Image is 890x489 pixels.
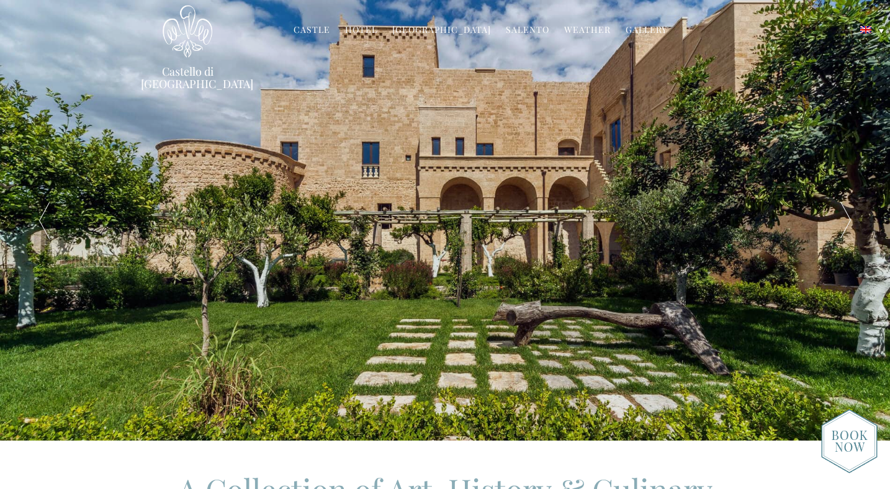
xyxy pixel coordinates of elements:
[860,26,871,34] img: English
[821,409,878,473] img: new-booknow.png
[294,24,330,38] a: Castle
[141,65,234,90] a: Castello di [GEOGRAPHIC_DATA]
[564,24,611,38] a: Weather
[626,24,667,38] a: Gallery
[392,24,491,38] a: [GEOGRAPHIC_DATA]
[345,24,377,38] a: Hotel
[506,24,549,38] a: Salento
[163,5,212,58] img: Castello di Ugento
